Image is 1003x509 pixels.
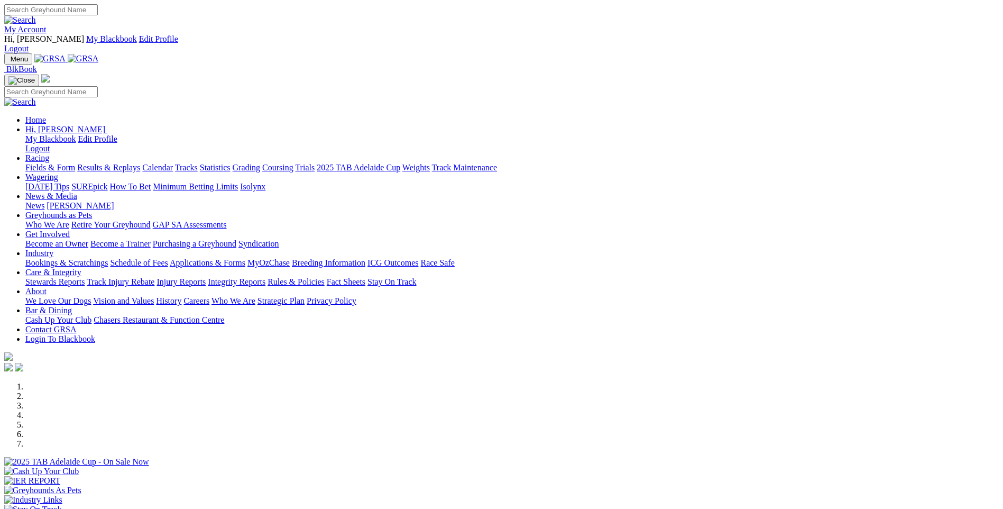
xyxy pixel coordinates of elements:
a: Become a Trainer [90,239,151,248]
a: Edit Profile [78,134,117,143]
div: Care & Integrity [25,277,999,287]
a: Grading [233,163,260,172]
a: Privacy Policy [307,296,356,305]
div: Greyhounds as Pets [25,220,999,230]
a: Rules & Policies [268,277,325,286]
a: 2025 TAB Adelaide Cup [317,163,400,172]
a: Home [25,115,46,124]
a: Breeding Information [292,258,365,267]
a: Applications & Forms [170,258,245,267]
img: Industry Links [4,495,62,505]
a: Trials [295,163,315,172]
div: About [25,296,999,306]
a: Greyhounds as Pets [25,211,92,220]
a: [PERSON_NAME] [47,201,114,210]
a: Wagering [25,172,58,181]
a: Weights [402,163,430,172]
a: Contact GRSA [25,325,76,334]
a: Isolynx [240,182,265,191]
a: My Blackbook [86,34,137,43]
a: Fields & Form [25,163,75,172]
a: Cash Up Your Club [25,315,91,324]
img: logo-grsa-white.png [4,352,13,361]
a: Logout [4,44,29,53]
a: Syndication [238,239,279,248]
input: Search [4,4,98,15]
img: Search [4,15,36,25]
div: Racing [25,163,999,172]
a: Integrity Reports [208,277,265,286]
a: Become an Owner [25,239,88,248]
span: BlkBook [6,65,37,74]
a: Careers [183,296,209,305]
a: Race Safe [420,258,454,267]
a: Fact Sheets [327,277,365,286]
span: Menu [11,55,28,63]
a: Bookings & Scratchings [25,258,108,267]
input: Search [4,86,98,97]
a: Logout [25,144,50,153]
button: Toggle navigation [4,53,32,65]
a: About [25,287,47,296]
a: We Love Our Dogs [25,296,91,305]
a: GAP SA Assessments [153,220,227,229]
a: History [156,296,181,305]
img: GRSA [68,54,99,63]
a: Get Involved [25,230,70,239]
a: Strategic Plan [257,296,305,305]
img: Greyhounds As Pets [4,486,81,495]
a: Results & Replays [77,163,140,172]
a: Injury Reports [157,277,206,286]
button: Toggle navigation [4,75,39,86]
a: Care & Integrity [25,268,81,277]
a: Bar & Dining [25,306,72,315]
a: Calendar [142,163,173,172]
a: SUREpick [71,182,107,191]
a: Racing [25,153,49,162]
img: 2025 TAB Adelaide Cup - On Sale Now [4,457,149,467]
a: My Account [4,25,47,34]
a: Stay On Track [367,277,416,286]
img: GRSA [34,54,66,63]
a: How To Bet [110,182,151,191]
img: facebook.svg [4,363,13,371]
a: Vision and Values [93,296,154,305]
a: Who We Are [25,220,69,229]
a: Login To Blackbook [25,334,95,343]
div: Industry [25,258,999,268]
div: Bar & Dining [25,315,999,325]
a: News & Media [25,192,77,201]
a: Edit Profile [139,34,178,43]
a: Chasers Restaurant & Function Centre [94,315,224,324]
a: Track Injury Rebate [87,277,154,286]
a: Tracks [175,163,198,172]
span: Hi, [PERSON_NAME] [25,125,105,134]
a: ICG Outcomes [367,258,418,267]
a: Industry [25,249,53,258]
a: Purchasing a Greyhound [153,239,236,248]
a: My Blackbook [25,134,76,143]
img: IER REPORT [4,476,60,486]
img: Search [4,97,36,107]
a: BlkBook [4,65,37,74]
div: News & Media [25,201,999,211]
a: Coursing [262,163,293,172]
a: News [25,201,44,210]
img: Cash Up Your Club [4,467,79,476]
a: [DATE] Tips [25,182,69,191]
a: Retire Your Greyhound [71,220,151,229]
div: Get Involved [25,239,999,249]
div: Hi, [PERSON_NAME] [25,134,999,153]
a: Statistics [200,163,231,172]
a: Stewards Reports [25,277,85,286]
a: Schedule of Fees [110,258,168,267]
img: Close [8,76,35,85]
span: Hi, [PERSON_NAME] [4,34,84,43]
div: Wagering [25,182,999,192]
a: Track Maintenance [432,163,497,172]
a: MyOzChase [247,258,290,267]
img: twitter.svg [15,363,23,371]
a: Hi, [PERSON_NAME] [25,125,107,134]
a: Minimum Betting Limits [153,182,238,191]
div: My Account [4,34,999,53]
